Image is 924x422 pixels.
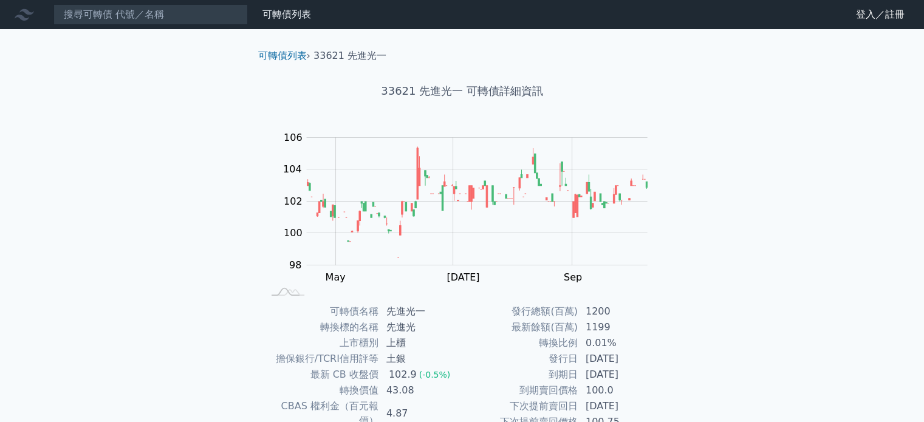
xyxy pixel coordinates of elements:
[419,370,451,379] span: (-0.5%)
[284,132,303,143] tspan: 106
[462,319,578,335] td: 最新餘額(百萬)
[262,9,311,20] a: 可轉債列表
[564,271,582,283] tspan: Sep
[313,49,386,63] li: 33621 先進光一
[462,367,578,383] td: 到期日
[379,304,462,319] td: 先進光一
[462,304,578,319] td: 發行總額(百萬)
[379,383,462,398] td: 43.08
[379,351,462,367] td: 土銀
[283,163,302,175] tspan: 104
[462,335,578,351] td: 轉換比例
[578,304,662,319] td: 1200
[284,196,303,207] tspan: 102
[258,49,310,63] li: ›
[447,271,479,283] tspan: [DATE]
[263,304,379,319] td: 可轉債名稱
[462,398,578,414] td: 下次提前賣回日
[263,319,379,335] td: 轉換標的名稱
[284,227,303,239] tspan: 100
[263,383,379,398] td: 轉換價值
[379,319,462,335] td: 先進光
[846,5,914,24] a: 登入／註冊
[462,383,578,398] td: 到期賣回價格
[263,351,379,367] td: 擔保銀行/TCRI信用評等
[248,83,676,100] h1: 33621 先進光一 可轉債詳細資訊
[462,351,578,367] td: 發行日
[263,367,379,383] td: 最新 CB 收盤價
[578,319,662,335] td: 1199
[578,335,662,351] td: 0.01%
[258,50,307,61] a: 可轉債列表
[379,335,462,351] td: 上櫃
[386,367,419,382] div: 102.9
[578,383,662,398] td: 100.0
[578,351,662,367] td: [DATE]
[578,398,662,414] td: [DATE]
[289,259,301,271] tspan: 98
[53,4,248,25] input: 搜尋可轉債 代號／名稱
[578,367,662,383] td: [DATE]
[276,132,665,283] g: Chart
[263,335,379,351] td: 上市櫃別
[325,271,345,283] tspan: May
